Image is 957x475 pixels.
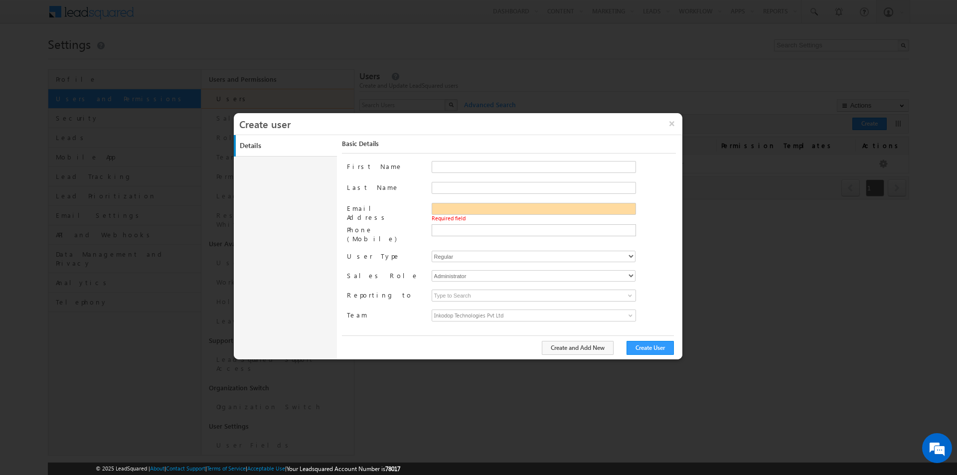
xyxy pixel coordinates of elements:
span: Required field [432,215,466,221]
div: Basic Details [342,139,675,154]
button: Create and Add New [542,341,614,355]
label: User Type [347,251,423,261]
span: Inkodop Technologies Pvt Ltd [432,310,585,321]
img: d_60004797649_company_0_60004797649 [17,52,42,65]
a: Details [236,135,339,157]
div: Minimize live chat window [163,5,187,29]
span: 78017 [385,465,400,473]
a: Contact Support [166,465,205,472]
span: Your Leadsquared Account Number is [287,465,400,473]
label: Reporting to [347,290,423,300]
a: Show All Items [623,291,635,301]
label: Sales Role [347,270,423,280]
label: Team [347,310,423,319]
button: × [661,113,682,134]
label: Last Name [347,182,423,192]
h3: Create user [239,113,682,134]
a: Terms of Service [207,465,246,472]
a: Acceptable Use [247,465,285,472]
a: About [150,465,164,472]
label: First Name [347,161,423,171]
label: Phone (Mobile) [347,224,423,243]
em: Start Chat [136,307,181,320]
div: Chat with us now [52,52,167,65]
label: Email Address [347,203,423,222]
input: Type to Search [432,290,636,302]
textarea: Type your message and hit 'Enter' [13,92,182,299]
span: © 2025 LeadSquared | | | | | [96,464,400,474]
button: Create User [627,341,674,355]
